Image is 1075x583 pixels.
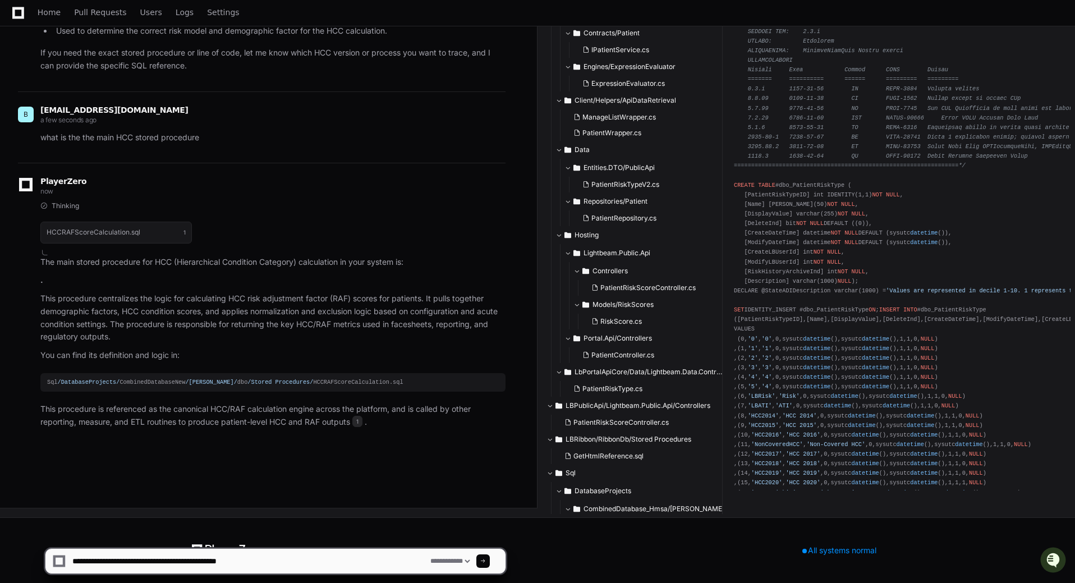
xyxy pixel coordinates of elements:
span: NULL [838,278,852,284]
span: datetime [852,461,879,467]
span: INSERT [879,307,900,314]
span: 'HCC 2014' [782,412,817,419]
svg: Directory [564,484,571,498]
strong: . [40,275,43,284]
span: now [40,187,53,195]
span: 'LBATI' [748,403,772,410]
span: 'HCC2014' [748,412,779,419]
span: 1 [352,416,362,427]
span: PatientRiskType.cs [582,384,642,393]
button: Sql [546,464,714,482]
span: 'NonCoveredHCC' [751,441,803,448]
span: datetime [862,374,889,380]
span: /[PERSON_NAME]/ [185,379,237,385]
span: Entities.DTO/PublicApi [584,163,655,172]
button: PatientRiskType.cs [569,381,716,397]
p: The main stored procedure for HCC (Hierarchical Condition Category) calculation in your system is: [40,256,506,269]
span: datetime [883,403,910,410]
span: NOT [827,201,837,208]
span: NULL [969,461,983,467]
span: 'HCC 2018' [785,461,820,467]
span: NOT [831,230,841,237]
span: ManageListWrapper.cs [582,113,656,122]
span: Data [575,145,590,154]
span: '4' [761,374,771,380]
span: 'HCC2015' [748,422,779,429]
span: NOT [872,191,882,198]
span: datetime [910,451,938,457]
div: Sql CombinedDatabaseNew dbo HCCRAFScoreCalculation.sql [47,378,499,387]
span: NULL [921,355,935,361]
span: TABLE [758,182,775,189]
span: NOT [838,210,848,217]
button: GetHtmlReference.sql [560,448,708,464]
button: PatientRepository.cs [578,210,716,226]
span: Contracts/Patient [584,29,640,38]
svg: Directory [573,332,580,345]
button: Client/Helpers/ApiDataRetrieval [555,91,723,109]
span: 'HCC 2016' [785,431,820,438]
button: PatientRiskScoreController.cs [560,415,708,430]
span: datetime [955,441,982,448]
h1: HCCRAFScoreCalculation.sql [47,229,140,236]
span: NULL [969,451,983,457]
span: PatientRepository.cs [591,214,656,223]
span: 'LBRisk' [748,393,775,400]
span: /Stored Procedures/ [247,379,313,385]
span: NULL [827,249,841,256]
svg: Directory [573,246,580,260]
svg: Directory [573,26,580,40]
span: NULL [810,220,824,227]
span: datetime [803,384,830,391]
span: datetime [886,489,913,496]
span: '4' [761,384,771,391]
span: '0' [748,336,758,342]
button: Hosting [555,226,723,244]
svg: Directory [555,399,562,412]
button: ManageListWrapper.cs [569,109,716,125]
span: INTO [903,307,917,314]
button: Controllers [573,262,723,280]
span: Engines/ExpressionEvaluator [584,62,676,71]
div: Start new chat [38,84,184,95]
span: ExpressionEvaluator.cs [591,79,665,88]
span: '0' [761,336,771,342]
span: 'HCC2017' [751,451,782,457]
span: datetime [831,393,858,400]
span: NULL [844,230,858,237]
span: datetime [803,355,830,361]
svg: Directory [555,433,562,446]
img: PlayerZero [11,11,34,34]
span: '2' [748,355,758,361]
button: PatientRiskScoreController.cs [587,280,716,296]
button: Lightbeam.Public.Api [564,244,723,262]
span: NULL [941,403,955,410]
span: GetHtmlReference.sql [573,452,644,461]
span: Pull Requests [74,9,126,16]
span: NULL [886,191,900,198]
span: NULL [827,259,841,265]
span: CombinedDatabase_Hmsa/[PERSON_NAME]/dbo/Stored Procedures [584,504,732,513]
span: PatientController.cs [591,351,654,360]
button: IPatientService.cs [578,42,716,58]
span: RiskScore.cs [600,317,642,326]
span: 'HCC 2017' [785,451,820,457]
p: You can find its definition and logic in: [40,349,506,362]
span: PatientRiskScoreController.cs [600,283,696,292]
button: PatientRiskTypeV2.cs [578,177,716,192]
svg: Directory [573,161,580,175]
span: 1 [183,228,186,237]
svg: Directory [573,195,580,208]
span: datetime [852,480,879,486]
span: 'ATI' [775,403,793,410]
span: ON [869,307,875,314]
button: Contracts/Patient [564,24,723,42]
svg: Directory [564,143,571,157]
span: LBRibbon/RibbonDb/Stored Procedures [566,435,691,444]
span: datetime [945,489,972,496]
span: datetime [862,355,889,361]
span: NULL [921,345,935,352]
span: NULL [851,268,865,275]
button: LBRibbon/RibbonDb/Stored Procedures [546,430,714,448]
span: NULL [966,412,980,419]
